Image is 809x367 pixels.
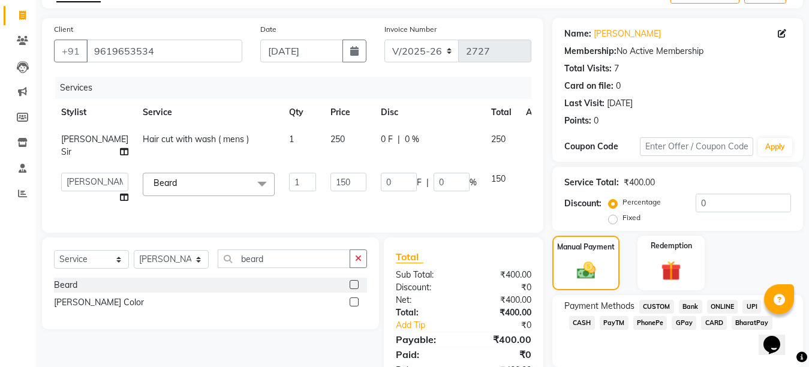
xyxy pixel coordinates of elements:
a: [PERSON_NAME] [594,28,661,40]
span: PayTM [600,316,628,330]
div: Coupon Code [564,140,640,153]
div: Name: [564,28,591,40]
label: Client [54,24,73,35]
div: No Active Membership [564,45,791,58]
th: Qty [282,99,323,126]
div: Last Visit: [564,97,605,110]
span: CASH [569,316,595,330]
span: 0 F [381,133,393,146]
label: Date [260,24,276,35]
span: UPI [742,300,761,314]
span: 250 [491,134,506,145]
span: Total [396,251,423,263]
div: [DATE] [607,97,633,110]
span: Hair cut with wash ( mens ) [143,134,249,145]
div: ₹0 [464,347,540,362]
label: Manual Payment [557,242,615,252]
span: 250 [330,134,345,145]
span: Payment Methods [564,300,634,312]
div: Total Visits: [564,62,612,75]
span: CARD [701,316,727,330]
div: Payable: [387,332,464,347]
span: 150 [491,173,506,184]
img: _gift.svg [655,258,687,283]
input: Search by Name/Mobile/Email/Code [86,40,242,62]
div: Discount: [564,197,602,210]
img: _cash.svg [571,260,602,281]
span: GPay [672,316,696,330]
span: Beard [154,178,177,188]
div: Card on file: [564,80,613,92]
label: Invoice Number [384,24,437,35]
div: ₹400.00 [464,269,540,281]
div: Beard [54,279,77,291]
button: Apply [758,138,792,156]
div: Services [55,77,540,99]
label: Percentage [622,197,661,207]
div: ₹0 [476,319,540,332]
input: Search or Scan [218,249,350,268]
div: ₹400.00 [464,306,540,319]
span: | [398,133,400,146]
span: F [417,176,422,189]
th: Total [484,99,519,126]
div: ₹0 [464,281,540,294]
th: Price [323,99,374,126]
span: % [470,176,477,189]
span: 1 [289,134,294,145]
div: 7 [614,62,619,75]
div: 0 [594,115,599,127]
span: 0 % [405,133,419,146]
div: ₹400.00 [624,176,655,189]
div: Sub Total: [387,269,464,281]
a: x [177,178,182,188]
span: [PERSON_NAME] Sir [61,134,128,157]
span: BharatPay [732,316,772,330]
div: ₹400.00 [464,294,540,306]
div: Membership: [564,45,616,58]
th: Stylist [54,99,136,126]
div: ₹400.00 [464,332,540,347]
span: ONLINE [707,300,738,314]
label: Redemption [651,240,692,251]
div: Discount: [387,281,464,294]
div: Paid: [387,347,464,362]
div: [PERSON_NAME] Color [54,296,144,309]
span: | [426,176,429,189]
input: Enter Offer / Coupon Code [640,137,753,156]
th: Action [519,99,558,126]
div: Points: [564,115,591,127]
th: Service [136,99,282,126]
th: Disc [374,99,484,126]
iframe: chat widget [759,319,797,355]
label: Fixed [622,212,640,223]
span: PhonePe [633,316,667,330]
div: Service Total: [564,176,619,189]
div: Net: [387,294,464,306]
button: +91 [54,40,88,62]
span: Bank [679,300,702,314]
a: Add Tip [387,319,476,332]
div: 0 [616,80,621,92]
span: CUSTOM [639,300,674,314]
div: Total: [387,306,464,319]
